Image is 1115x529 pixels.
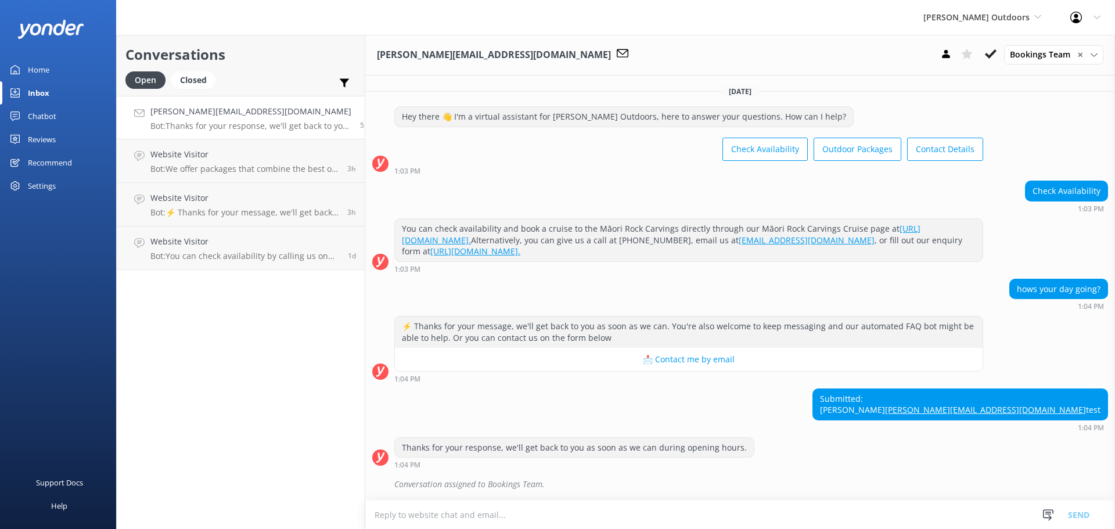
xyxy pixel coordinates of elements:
[125,71,166,89] div: Open
[722,87,758,96] span: [DATE]
[150,148,339,161] h4: Website Visitor
[430,246,520,257] a: [URL][DOMAIN_NAME].
[117,183,365,226] a: Website VisitorBot:⚡ Thanks for your message, we'll get back to you as soon as we can. You're als...
[1078,303,1104,310] strong: 1:04 PM
[1078,206,1104,213] strong: 1:03 PM
[117,226,365,270] a: Website VisitorBot:You can check availability by calling us on [PHONE_NUMBER], emailing [EMAIL_AD...
[395,107,853,127] div: Hey there 👋 I'm a virtual assistant for [PERSON_NAME] Outdoors, here to answer your questions. Ho...
[394,460,754,469] div: Sep 12 2025 01:04pm (UTC +12:00) Pacific/Auckland
[394,265,983,273] div: Sep 12 2025 01:03pm (UTC +12:00) Pacific/Auckland
[923,12,1030,23] span: [PERSON_NAME] Outdoors
[347,207,356,217] span: Sep 12 2025 09:55am (UTC +12:00) Pacific/Auckland
[28,174,56,197] div: Settings
[150,105,351,118] h4: [PERSON_NAME][EMAIL_ADDRESS][DOMAIN_NAME]
[1009,302,1108,310] div: Sep 12 2025 01:04pm (UTC +12:00) Pacific/Auckland
[28,58,49,81] div: Home
[1010,279,1107,299] div: hows your day going?
[394,474,1108,494] div: Conversation assigned to Bookings Team.
[150,121,351,131] p: Bot: Thanks for your response, we'll get back to you as soon as we can during opening hours.
[372,474,1108,494] div: 2025-09-12T01:07:52.031
[36,471,83,494] div: Support Docs
[171,71,215,89] div: Closed
[125,44,356,66] h2: Conversations
[150,192,339,204] h4: Website Visitor
[51,494,67,517] div: Help
[28,128,56,151] div: Reviews
[171,73,221,86] a: Closed
[813,389,1107,420] div: Submitted: [PERSON_NAME] test
[28,151,72,174] div: Recommend
[394,168,420,175] strong: 1:03 PM
[812,423,1108,431] div: Sep 12 2025 01:04pm (UTC +12:00) Pacific/Auckland
[150,251,339,261] p: Bot: You can check availability by calling us on [PHONE_NUMBER], emailing [EMAIL_ADDRESS][DOMAIN_...
[394,375,983,383] div: Sep 12 2025 01:04pm (UTC +12:00) Pacific/Auckland
[1025,204,1108,213] div: Sep 12 2025 01:03pm (UTC +12:00) Pacific/Auckland
[395,219,983,261] div: You can check availability and book a cruise to the Māori Rock Carvings directly through our Māor...
[394,266,420,273] strong: 1:03 PM
[28,105,56,128] div: Chatbot
[28,81,49,105] div: Inbox
[722,138,808,161] button: Check Availability
[394,462,420,469] strong: 1:04 PM
[395,348,983,371] button: 📩 Contact me by email
[1078,424,1104,431] strong: 1:04 PM
[1010,48,1077,61] span: Bookings Team
[117,139,365,183] a: Website VisitorBot:We offer packages that combine the best of Taupō’s land and water. Our Guided ...
[17,20,84,39] img: yonder-white-logo.png
[360,120,371,130] span: Sep 12 2025 01:04pm (UTC +12:00) Pacific/Auckland
[885,404,1086,415] a: [PERSON_NAME][EMAIL_ADDRESS][DOMAIN_NAME]
[117,96,365,139] a: [PERSON_NAME][EMAIL_ADDRESS][DOMAIN_NAME]Bot:Thanks for your response, we'll get back to you as s...
[814,138,901,161] button: Outdoor Packages
[377,48,611,63] h3: [PERSON_NAME][EMAIL_ADDRESS][DOMAIN_NAME]
[395,438,754,458] div: Thanks for your response, we'll get back to you as soon as we can during opening hours.
[402,223,920,246] a: [URL][DOMAIN_NAME].
[150,235,339,248] h4: Website Visitor
[394,376,420,383] strong: 1:04 PM
[1026,181,1107,201] div: Check Availability
[395,316,983,347] div: ⚡ Thanks for your message, we'll get back to you as soon as we can. You're also welcome to keep m...
[150,207,339,218] p: Bot: ⚡ Thanks for your message, we'll get back to you as soon as we can. You're also welcome to k...
[348,251,356,261] span: Sep 11 2025 12:12pm (UTC +12:00) Pacific/Auckland
[739,235,875,246] a: [EMAIL_ADDRESS][DOMAIN_NAME]
[394,167,983,175] div: Sep 12 2025 01:03pm (UTC +12:00) Pacific/Auckland
[125,73,171,86] a: Open
[907,138,983,161] button: Contact Details
[1077,49,1083,60] span: ✕
[347,164,356,174] span: Sep 12 2025 09:56am (UTC +12:00) Pacific/Auckland
[1004,45,1103,64] div: Assign User
[150,164,339,174] p: Bot: We offer packages that combine the best of Taupō’s land and water. Our Guided Hike and Cruis...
